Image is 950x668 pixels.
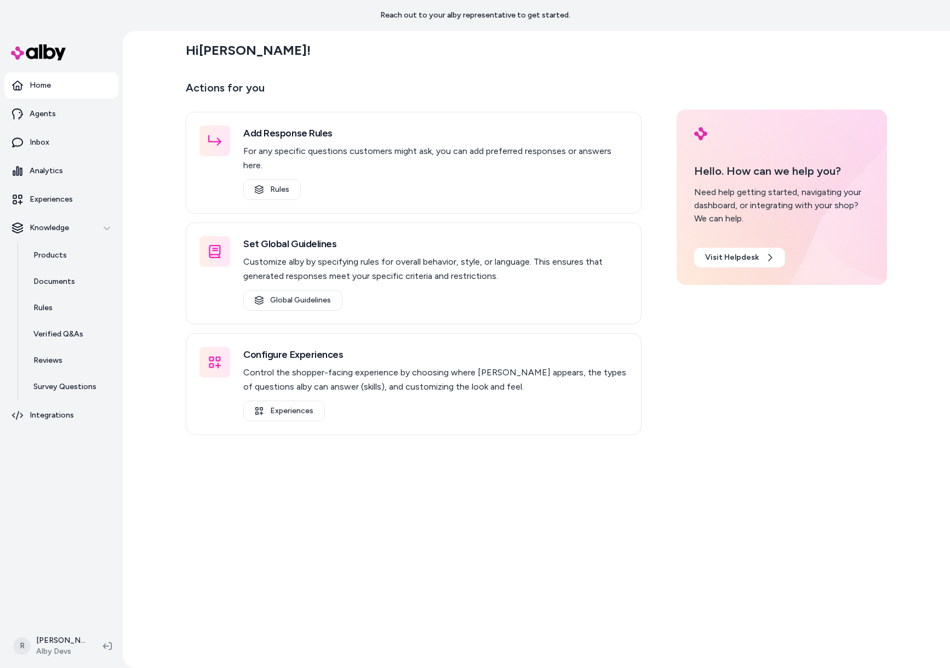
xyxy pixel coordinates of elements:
a: Experiences [243,401,325,421]
p: Customize alby by specifying rules for overall behavior, style, or language. This ensures that ge... [243,255,628,283]
a: Verified Q&As [22,321,118,347]
p: Actions for you [186,79,642,105]
p: Verified Q&As [33,329,83,340]
p: Control the shopper-facing experience by choosing where [PERSON_NAME] appears, the types of quest... [243,366,628,394]
a: Global Guidelines [243,290,342,311]
p: Experiences [30,194,73,205]
a: Visit Helpdesk [694,248,785,267]
a: Rules [243,179,301,200]
p: Agents [30,109,56,119]
p: Products [33,250,67,261]
a: Agents [4,101,118,127]
p: Reviews [33,355,62,366]
a: Rules [22,295,118,321]
span: Alby Devs [36,646,85,657]
p: Home [30,80,51,91]
a: Documents [22,269,118,295]
a: Reviews [22,347,118,374]
img: alby Logo [694,127,707,140]
h3: Set Global Guidelines [243,236,628,252]
p: Integrations [30,410,74,421]
a: Integrations [4,402,118,429]
button: R[PERSON_NAME]Alby Devs [7,629,94,664]
a: Analytics [4,158,118,184]
p: Rules [33,302,53,313]
img: alby Logo [11,44,66,60]
h3: Configure Experiences [243,347,628,362]
p: Hello. How can we help you? [694,163,869,179]
div: Need help getting started, navigating your dashboard, or integrating with your shop? We can help. [694,186,869,225]
h3: Add Response Rules [243,125,628,141]
span: R [13,637,31,655]
a: Inbox [4,129,118,156]
p: Survey Questions [33,381,96,392]
p: Reach out to your alby representative to get started. [380,10,570,21]
p: Analytics [30,165,63,176]
p: Knowledge [30,222,69,233]
a: Home [4,72,118,99]
button: Knowledge [4,215,118,241]
p: For any specific questions customers might ask, you can add preferred responses or answers here. [243,144,628,173]
p: Documents [33,276,75,287]
p: [PERSON_NAME] [36,635,85,646]
a: Products [22,242,118,269]
p: Inbox [30,137,49,148]
a: Survey Questions [22,374,118,400]
a: Experiences [4,186,118,213]
h2: Hi [PERSON_NAME] ! [186,42,311,59]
